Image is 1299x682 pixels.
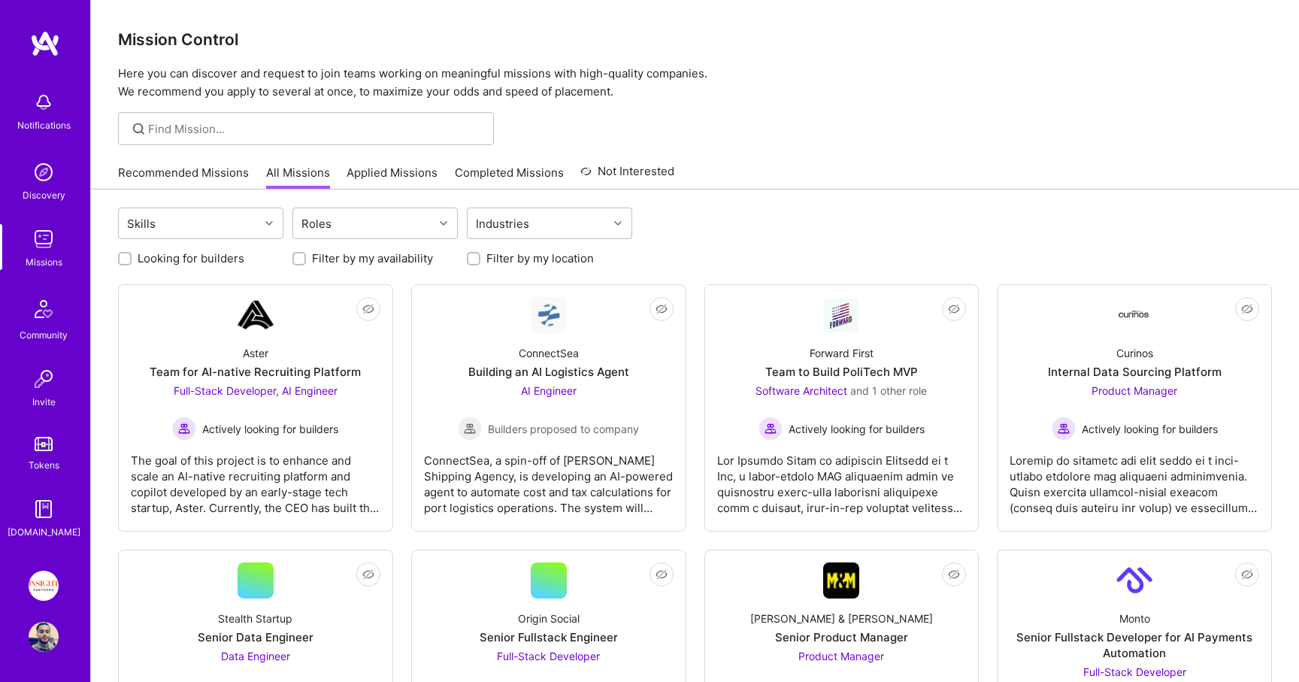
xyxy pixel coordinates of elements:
label: Filter by my location [486,250,594,266]
div: ConnectSea [519,345,579,361]
span: Actively looking for builders [789,421,925,437]
img: guide book [29,494,59,524]
div: Community [20,327,68,343]
img: Company Logo [823,562,859,599]
i: icon EyeClosed [1241,303,1253,315]
a: Company LogoCurinosInternal Data Sourcing PlatformProduct Manager Actively looking for buildersAc... [1010,297,1259,519]
i: icon EyeClosed [362,568,374,580]
div: Discovery [23,187,65,203]
img: Company Logo [1116,311,1152,320]
span: Product Manager [798,650,884,662]
span: Full-Stack Developer [497,650,600,662]
a: Not Interested [580,162,674,189]
p: Here you can discover and request to join teams working on meaningful missions with high-quality ... [118,65,1272,101]
div: Internal Data Sourcing Platform [1048,364,1222,380]
i: icon EyeClosed [1241,568,1253,580]
span: and 1 other role [850,384,927,397]
img: Actively looking for builders [1052,417,1076,441]
div: Team for AI-native Recruiting Platform [150,364,361,380]
img: discovery [29,157,59,187]
i: icon Chevron [440,220,447,227]
input: overall type: UNKNOWN_TYPE server type: NO_SERVER_DATA heuristic type: UNKNOWN_TYPE label: Roles ... [337,216,338,232]
i: icon Chevron [614,220,622,227]
span: AI Engineer [521,384,577,397]
i: icon EyeClosed [656,568,668,580]
div: [DOMAIN_NAME] [8,524,80,540]
div: Missions [26,254,62,270]
img: Company Logo [238,297,274,333]
div: Notifications [17,117,71,133]
div: Loremip do sitametc adi elit seddo ei t inci-utlabo etdolore mag aliquaeni adminimvenia. Quisn ex... [1010,441,1259,516]
div: Monto [1119,611,1150,626]
div: Curinos [1116,345,1153,361]
i: icon EyeClosed [948,303,960,315]
span: Full-Stack Developer [1083,665,1186,678]
i: icon EyeClosed [656,303,668,315]
input: overall type: UNKNOWN_TYPE server type: NO_SERVER_DATA heuristic type: UNKNOWN_TYPE label: Find M... [148,121,483,137]
img: Invite [29,364,59,394]
img: User Avatar [29,622,59,652]
span: Builders proposed to company [488,421,639,437]
img: Actively looking for builders [172,417,196,441]
img: Builders proposed to company [458,417,482,441]
i: icon EyeClosed [362,303,374,315]
div: Industries [472,213,533,235]
a: User Avatar [25,622,62,652]
a: Recommended Missions [118,165,249,189]
div: Aster [243,345,268,361]
div: Senior Product Manager [775,629,908,645]
a: Company LogoAsterTeam for AI-native Recruiting PlatformFull-Stack Developer, AI Engineer Actively... [131,297,380,519]
div: ConnectSea, a spin-off of [PERSON_NAME] Shipping Agency, is developing an AI-powered agent to aut... [424,441,674,516]
div: Senior Fullstack Engineer [480,629,618,645]
div: Senior Fullstack Developer for AI Payments Automation [1010,629,1259,661]
img: Company Logo [531,297,567,333]
a: Insight Partners: Data & AI - Sourcing [25,571,62,601]
div: Stealth Startup [218,611,292,626]
img: logo [30,30,60,57]
div: Building an AI Logistics Agent [468,364,629,380]
span: Actively looking for builders [1082,421,1218,437]
a: Company LogoConnectSeaBuilding an AI Logistics AgentAI Engineer Builders proposed to companyBuild... [424,297,674,519]
input: overall type: UNKNOWN_TYPE server type: NO_SERVER_DATA heuristic type: UNKNOWN_TYPE label: Indust... [534,216,536,232]
img: tokens [35,437,53,451]
div: Origin Social [518,611,580,626]
div: Tokens [29,457,59,473]
div: Skills [123,213,159,235]
div: Roles [298,213,335,235]
i: icon SearchGrey [130,120,147,138]
a: Company LogoForward FirstTeam to Build PoliTech MVPSoftware Architect and 1 other roleActively lo... [717,297,967,519]
div: The goal of this project is to enhance and scale an AI-native recruiting platform and copilot dev... [131,441,380,516]
img: bell [29,87,59,117]
img: Company Logo [823,298,859,332]
a: Applied Missions [347,165,438,189]
img: Community [26,291,62,327]
div: Forward First [810,345,874,361]
span: Product Manager [1092,384,1177,397]
span: Data Engineer [221,650,290,662]
a: Completed Missions [455,165,564,189]
img: Actively looking for builders [759,417,783,441]
input: overall type: UNKNOWN_TYPE server type: NO_SERVER_DATA heuristic type: UNKNOWN_TYPE label: Skills... [161,216,162,232]
img: Insight Partners: Data & AI - Sourcing [29,571,59,601]
label: Looking for builders [138,250,244,266]
img: Company Logo [1116,562,1152,599]
img: teamwork [29,224,59,254]
a: All Missions [266,165,330,189]
i: icon Chevron [265,220,273,227]
i: icon EyeClosed [948,568,960,580]
span: Full-Stack Developer, AI Engineer [174,384,338,397]
span: Software Architect [755,384,847,397]
div: Invite [32,394,56,410]
div: Senior Data Engineer [198,629,313,645]
label: Filter by my availability [312,250,433,266]
span: Actively looking for builders [202,421,338,437]
div: Team to Build PoliTech MVP [765,364,918,380]
div: [PERSON_NAME] & [PERSON_NAME] [750,611,933,626]
h3: Mission Control [118,30,1272,49]
div: Lor Ipsumdo Sitam co adipiscin Elitsedd ei t Inc, u labor-etdolo MAG aliquaenim admin ve quisnost... [717,441,967,516]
